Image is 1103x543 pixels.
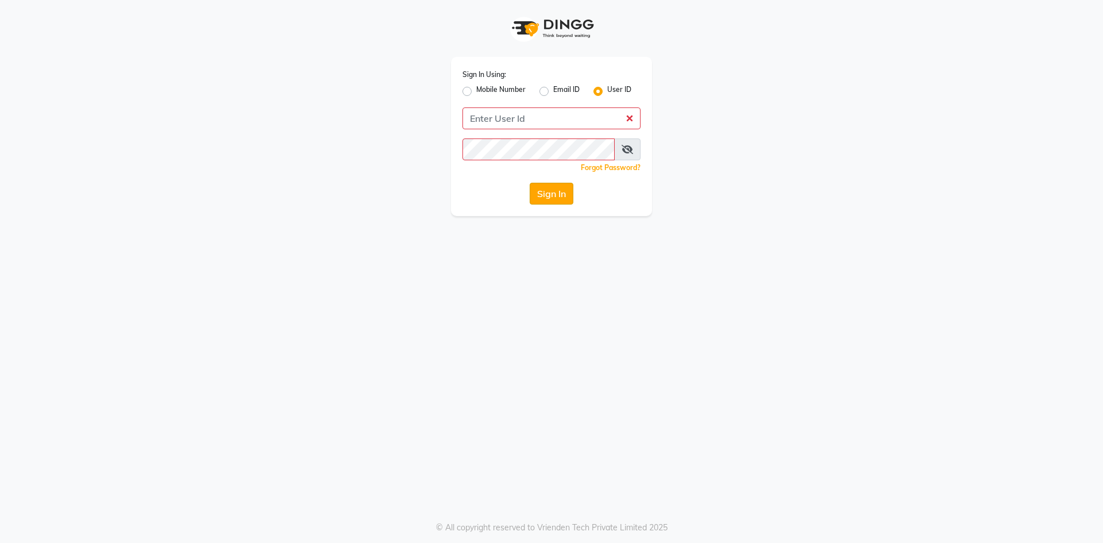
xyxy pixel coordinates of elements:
input: Username [462,138,615,160]
label: Email ID [553,84,580,98]
input: Username [462,107,641,129]
a: Forgot Password? [581,163,641,172]
label: Mobile Number [476,84,526,98]
img: logo1.svg [506,11,597,45]
label: Sign In Using: [462,70,506,80]
button: Sign In [530,183,573,205]
label: User ID [607,84,631,98]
